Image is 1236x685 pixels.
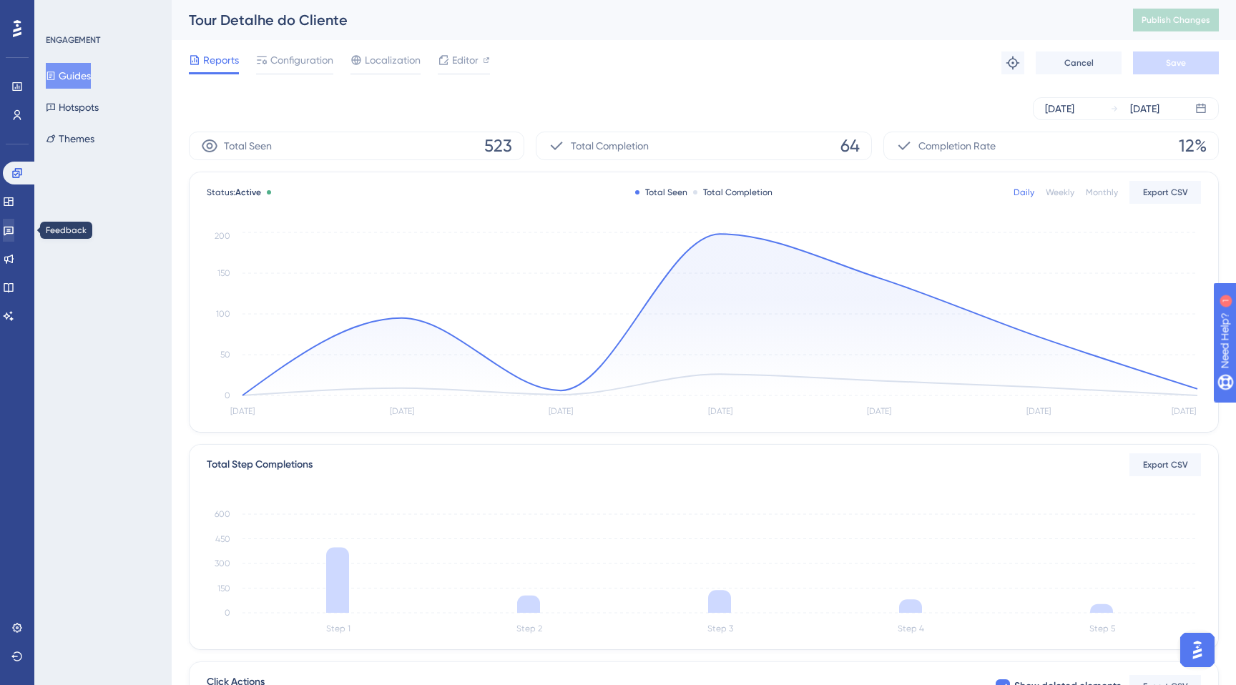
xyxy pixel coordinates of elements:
[217,583,230,593] tspan: 150
[207,187,261,198] span: Status:
[452,51,479,69] span: Editor
[1143,459,1188,470] span: Export CSV
[840,134,860,157] span: 64
[1166,57,1186,69] span: Save
[693,187,772,198] div: Total Completion
[1142,14,1210,26] span: Publish Changes
[189,10,1097,30] div: Tour Detalhe do Cliente
[1089,624,1115,634] tspan: Step 5
[708,406,732,416] tspan: [DATE]
[707,624,733,634] tspan: Step 3
[46,63,91,89] button: Guides
[203,51,239,69] span: Reports
[1045,100,1074,117] div: [DATE]
[270,51,333,69] span: Configuration
[1036,51,1122,74] button: Cancel
[516,624,542,634] tspan: Step 2
[1014,187,1034,198] div: Daily
[217,268,230,278] tspan: 150
[99,7,104,19] div: 1
[390,406,414,416] tspan: [DATE]
[484,134,512,157] span: 523
[1179,134,1207,157] span: 12%
[1026,406,1051,416] tspan: [DATE]
[235,187,261,197] span: Active
[215,534,230,544] tspan: 450
[549,406,573,416] tspan: [DATE]
[867,406,891,416] tspan: [DATE]
[918,137,996,154] span: Completion Rate
[216,309,230,319] tspan: 100
[365,51,421,69] span: Localization
[215,558,230,568] tspan: 300
[46,94,99,120] button: Hotspots
[326,624,350,634] tspan: Step 1
[215,231,230,241] tspan: 200
[1046,187,1074,198] div: Weekly
[1130,100,1159,117] div: [DATE]
[1064,57,1094,69] span: Cancel
[1133,9,1219,31] button: Publish Changes
[1129,453,1201,476] button: Export CSV
[571,137,649,154] span: Total Completion
[1172,406,1196,416] tspan: [DATE]
[1143,187,1188,198] span: Export CSV
[1133,51,1219,74] button: Save
[46,126,94,152] button: Themes
[1086,187,1118,198] div: Monthly
[215,509,230,519] tspan: 600
[1129,181,1201,204] button: Export CSV
[635,187,687,198] div: Total Seen
[207,456,313,473] div: Total Step Completions
[225,608,230,618] tspan: 0
[898,624,924,634] tspan: Step 4
[34,4,89,21] span: Need Help?
[220,350,230,360] tspan: 50
[1176,629,1219,671] iframe: UserGuiding AI Assistant Launcher
[230,406,255,416] tspan: [DATE]
[224,137,272,154] span: Total Seen
[46,34,100,46] div: ENGAGEMENT
[225,390,230,400] tspan: 0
